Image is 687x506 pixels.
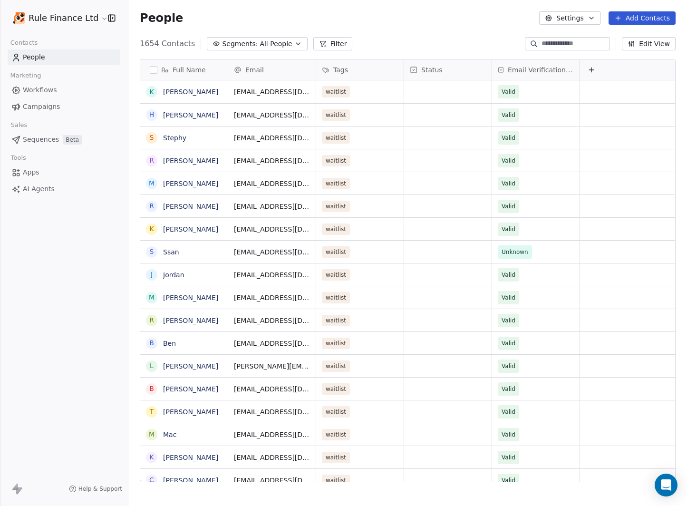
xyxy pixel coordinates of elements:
span: waitlist [322,315,350,326]
span: waitlist [322,178,350,189]
div: J [151,270,153,280]
a: Workflows [8,82,120,98]
div: K [149,224,154,234]
span: Tools [7,151,30,165]
span: waitlist [322,224,350,235]
span: waitlist [322,86,350,97]
a: [PERSON_NAME] [163,180,218,187]
a: [PERSON_NAME] [163,385,218,393]
span: [EMAIL_ADDRESS][DOMAIN_NAME] [234,133,310,143]
span: waitlist [322,109,350,121]
div: B [149,338,154,348]
span: Segments: [222,39,258,49]
div: B [149,384,154,394]
span: Campaigns [23,102,60,112]
span: Valid [502,87,515,97]
a: Stephy [163,134,186,142]
button: Settings [539,11,600,25]
div: grid [228,80,676,482]
span: Sequences [23,135,59,145]
div: M [149,292,155,302]
span: Valid [502,224,515,234]
span: waitlist [322,201,350,212]
span: [EMAIL_ADDRESS][DOMAIN_NAME] [234,476,310,485]
div: S [150,247,154,257]
span: Valid [502,270,515,280]
a: [PERSON_NAME] [163,157,218,165]
span: [EMAIL_ADDRESS][DOMAIN_NAME] [234,110,310,120]
a: Apps [8,165,120,180]
span: Marketing [6,68,45,83]
span: Unknown [502,247,528,257]
span: [EMAIL_ADDRESS][DOMAIN_NAME] [234,384,310,394]
span: [EMAIL_ADDRESS][DOMAIN_NAME] [234,87,310,97]
span: [EMAIL_ADDRESS][DOMAIN_NAME] [234,202,310,211]
button: Edit View [622,37,676,50]
span: Email [245,65,264,75]
span: waitlist [322,406,350,418]
a: Campaigns [8,99,120,115]
div: L [150,361,154,371]
span: Valid [502,430,515,439]
span: [EMAIL_ADDRESS][DOMAIN_NAME] [234,293,310,302]
div: M [149,178,155,188]
span: [EMAIL_ADDRESS][DOMAIN_NAME] [234,270,310,280]
div: grid [140,80,228,482]
span: Apps [23,167,39,177]
span: waitlist [322,155,350,166]
a: Help & Support [69,485,122,493]
a: [PERSON_NAME] [163,225,218,233]
div: Full Name [140,59,228,80]
span: [EMAIL_ADDRESS][DOMAIN_NAME] [234,179,310,188]
span: [EMAIL_ADDRESS][DOMAIN_NAME] [234,247,310,257]
span: People [23,52,45,62]
span: waitlist [322,132,350,144]
a: People [8,49,120,65]
a: Ben [163,340,176,347]
span: Valid [502,110,515,120]
span: [EMAIL_ADDRESS][DOMAIN_NAME] [234,453,310,462]
a: SequencesBeta [8,132,120,147]
a: [PERSON_NAME] [163,362,218,370]
div: C [149,475,154,485]
span: Valid [502,453,515,462]
a: Mac [163,431,176,438]
a: Ssan [163,248,179,256]
span: Full Name [173,65,206,75]
span: [EMAIL_ADDRESS][DOMAIN_NAME] [234,407,310,417]
button: Filter [313,37,353,50]
span: Email Verification Status [508,65,574,75]
span: Valid [502,133,515,143]
span: waitlist [322,292,350,303]
a: [PERSON_NAME] [163,454,218,461]
div: Tags [316,59,404,80]
span: Sales [7,118,31,132]
span: Status [421,65,443,75]
span: Valid [502,476,515,485]
span: People [140,11,183,25]
button: Rule Finance Ltd [11,10,101,26]
div: S [150,133,154,143]
span: [EMAIL_ADDRESS][DOMAIN_NAME] [234,430,310,439]
a: Jordan [163,271,184,279]
span: All People [260,39,292,49]
div: R [149,315,154,325]
div: H [149,110,155,120]
span: [EMAIL_ADDRESS][DOMAIN_NAME] [234,224,310,234]
span: waitlist [322,338,350,349]
a: [PERSON_NAME] [163,88,218,96]
div: R [149,156,154,165]
span: waitlist [322,360,350,372]
span: waitlist [322,452,350,463]
span: Valid [502,293,515,302]
div: K [149,452,154,462]
div: Status [404,59,492,80]
a: [PERSON_NAME] [163,294,218,302]
span: Contacts [6,36,42,50]
span: Valid [502,339,515,348]
div: T [150,407,154,417]
span: Valid [502,316,515,325]
a: [PERSON_NAME] [163,408,218,416]
span: waitlist [322,383,350,395]
a: AI Agents [8,181,120,197]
